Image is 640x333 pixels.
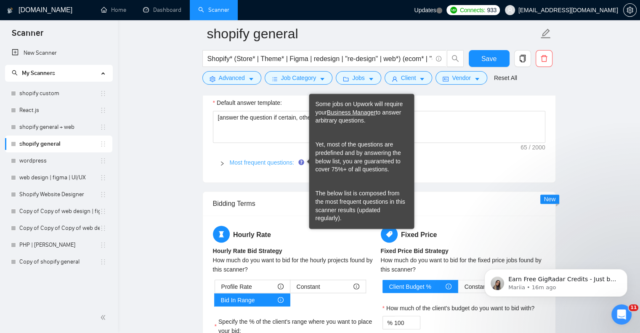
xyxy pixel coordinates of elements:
span: Constant [297,280,320,293]
li: shopify general [5,136,112,152]
span: up [413,317,418,322]
a: shopify general [19,136,100,152]
span: info-circle [436,56,441,61]
span: 11 [629,304,638,311]
span: search [12,70,18,76]
span: info-circle [278,283,284,289]
span: holder [100,107,106,114]
a: searchScanner [198,6,229,13]
a: React.js [19,102,100,119]
a: Reset All [494,73,517,83]
div: Tooltip anchor [297,158,305,166]
div: How much do you want to bid for the fixed price jobs found by this scanner? [381,255,545,274]
div: How much do you want to bid for the hourly projects found by this scanner? [213,255,377,274]
a: dashboardDashboard [143,6,181,13]
button: Save [469,50,510,67]
input: Search Freelance Jobs... [207,53,432,64]
span: copy [515,55,531,62]
button: barsJob Categorycaret-down [265,71,332,85]
button: search [447,50,464,67]
a: New Scanner [12,45,106,61]
li: Shopify Website Designer [5,186,112,203]
b: Hourly Rate Bid Strategy [213,247,282,254]
span: setting [210,76,215,82]
span: caret-down [248,76,254,82]
span: right [220,161,225,166]
span: Scanner [5,27,50,45]
textarea: Default answer template: [213,111,545,143]
span: Bid In Range [221,293,255,306]
li: web design | figma | UI/UX [5,169,112,186]
span: My Scanners [12,69,55,77]
span: search [447,55,463,62]
span: caret-down [368,76,374,82]
a: web design | figma | UI/UX [19,169,100,186]
li: React.js [5,102,112,119]
a: wordpress [19,152,100,169]
span: holder [100,124,106,131]
button: copy [514,50,531,67]
span: folder [343,76,349,82]
li: shopify general + web [5,119,112,136]
span: bars [272,76,278,82]
span: Client [401,73,416,83]
li: Copy of Copy of web design | figma | UI/UX [5,203,112,220]
span: holder [100,90,106,97]
button: delete [536,50,552,67]
span: Job Category [281,73,316,83]
span: Constant [465,280,488,293]
span: idcard [443,76,449,82]
span: Vendor [452,73,470,83]
span: Advanced [219,73,245,83]
a: setting [623,7,637,13]
li: shopify custom [5,85,112,102]
span: info-circle [446,283,451,289]
li: New Scanner [5,45,112,61]
li: Copy of Copy of Copy of web design | figma | UI/UX [5,220,112,237]
img: logo [7,4,13,17]
button: idcardVendorcaret-down [436,71,487,85]
span: Connects: [460,5,485,15]
span: holder [100,208,106,215]
div: Bidding Terms [213,192,545,216]
h5: Hourly Rate [213,226,377,242]
span: holder [100,174,106,181]
span: holder [100,191,106,198]
span: 933 [487,5,496,15]
span: Save [481,53,497,64]
button: setting [623,3,637,17]
span: caret-down [474,76,480,82]
span: tag [381,226,398,242]
iframe: Intercom notifications message [472,251,640,310]
iframe: Intercom live chat [611,304,632,325]
a: shopify general + web [19,119,100,136]
span: info-circle [278,297,284,303]
div: Most frequent questions: [213,153,545,172]
span: My Scanners [22,69,55,77]
input: Scanner name... [207,23,539,44]
span: Client Budget % [389,280,431,293]
span: caret-down [419,76,425,82]
a: Copy of shopify general [19,253,100,270]
span: holder [100,258,106,265]
span: setting [624,7,636,13]
span: holder [100,242,106,248]
span: holder [100,157,106,164]
span: New [544,196,555,202]
div: Yet, most of the questions are predefined and by answering the below list, you are guaranteed to ... [315,141,408,173]
span: Increase Value [411,316,420,322]
li: PHP | Laravel Dev [5,237,112,253]
span: info-circle [353,283,359,289]
a: PHP | [PERSON_NAME] [19,237,100,253]
span: hourglass [213,226,230,242]
button: userClientcaret-down [385,71,433,85]
a: shopify custom [19,85,100,102]
a: homeHome [101,6,126,13]
input: How much of the client's budget do you want to bid with? [394,316,420,329]
span: holder [100,225,106,232]
label: How much of the client's budget do you want to bid with? [382,303,535,312]
img: upwork-logo.png [450,7,457,13]
span: Decrease Value [411,322,420,329]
